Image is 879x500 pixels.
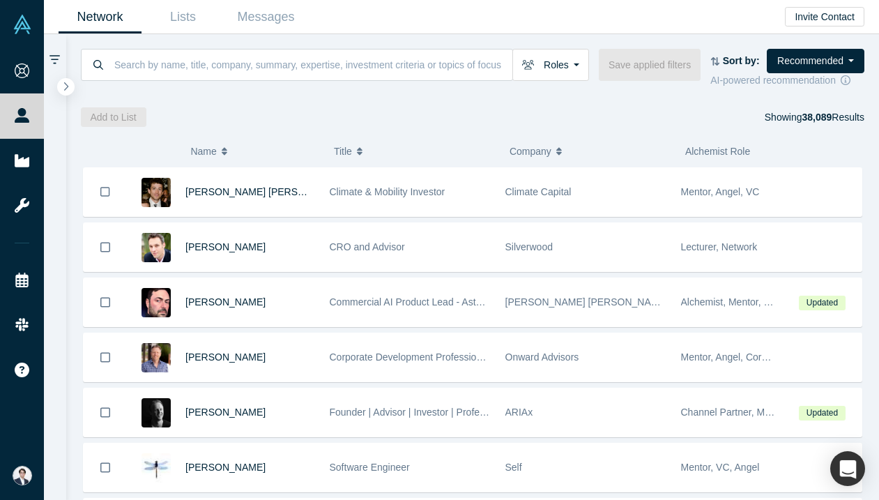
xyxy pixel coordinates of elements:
[185,296,266,308] a: [PERSON_NAME]
[81,107,146,127] button: Add to List
[185,407,266,418] a: [PERSON_NAME]
[505,351,579,363] span: Onward Advisors
[190,137,319,166] button: Name
[185,241,266,252] a: [PERSON_NAME]
[330,241,405,252] span: CRO and Advisor
[765,107,864,127] div: Showing
[723,55,760,66] strong: Sort by:
[142,398,171,427] img: Dr. Tobias Strobl's Profile Image
[330,186,445,197] span: Climate & Mobility Investor
[84,223,127,271] button: Bookmark
[84,444,127,492] button: Bookmark
[505,241,553,252] span: Silverwood
[13,15,32,34] img: Alchemist Vault Logo
[330,407,498,418] span: Founder | Advisor | Investor | Professor
[767,49,864,73] button: Recommended
[799,296,845,310] span: Updated
[512,49,589,81] button: Roles
[185,351,266,363] a: [PERSON_NAME]
[330,296,847,308] span: Commercial AI Product Lead - Astellas & Angel Investor - [PERSON_NAME] [PERSON_NAME] Capital, Alc...
[510,137,551,166] span: Company
[142,288,171,317] img: Richard Svinkin's Profile Image
[330,351,698,363] span: Corporate Development Professional | ex-Visa, Autodesk, Synopsys, Bright Machines
[505,296,702,308] span: [PERSON_NAME] [PERSON_NAME] Capital
[142,1,224,33] a: Lists
[681,186,760,197] span: Mentor, Angel, VC
[505,462,522,473] span: Self
[799,406,845,421] span: Updated
[113,48,512,81] input: Search by name, title, company, summary, expertise, investment criteria or topics of focus
[599,49,701,81] button: Save applied filters
[84,388,127,437] button: Bookmark
[681,241,758,252] span: Lecturer, Network
[59,1,142,33] a: Network
[84,278,127,326] button: Bookmark
[142,233,171,262] img: Alexander Shartsis's Profile Image
[802,112,832,123] strong: 38,089
[510,137,671,166] button: Company
[681,462,760,473] span: Mentor, VC, Angel
[185,186,349,197] a: [PERSON_NAME] [PERSON_NAME]
[505,407,533,418] span: ARIAx
[330,462,410,473] span: Software Engineer
[505,186,572,197] span: Climate Capital
[142,343,171,372] img: Josh Ewing's Profile Image
[84,333,127,381] button: Bookmark
[334,137,495,166] button: Title
[785,7,864,26] button: Invite Contact
[142,453,171,483] img: Alan Skelley's Profile Image
[802,112,864,123] span: Results
[84,167,127,216] button: Bookmark
[190,137,216,166] span: Name
[334,137,352,166] span: Title
[13,466,32,485] img: Eisuke Shimizu's Account
[185,462,266,473] a: [PERSON_NAME]
[142,178,171,207] img: Schaffer Ochstein's Profile Image
[224,1,307,33] a: Messages
[710,73,864,88] div: AI-powered recommendation
[685,146,750,157] span: Alchemist Role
